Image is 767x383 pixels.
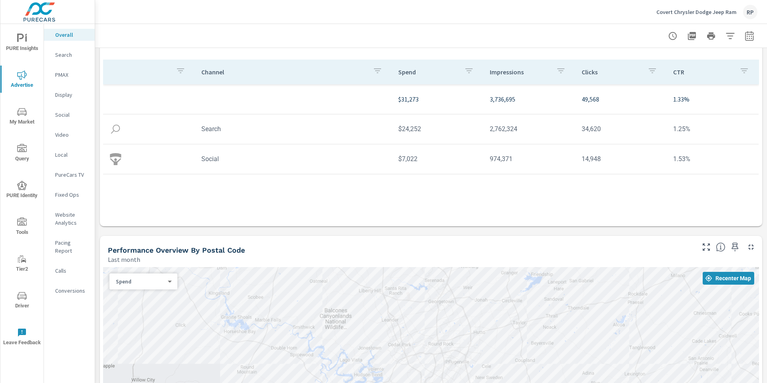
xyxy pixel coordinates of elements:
[483,149,575,169] td: 974,371
[44,237,95,257] div: Pacing Report
[3,181,41,200] span: PURE Identity
[44,129,95,141] div: Video
[703,28,719,44] button: Print Report
[55,131,88,139] p: Video
[684,28,700,44] button: "Export Report to PDF"
[0,24,44,355] div: nav menu
[3,254,41,274] span: Tier2
[55,31,88,39] p: Overall
[55,287,88,295] p: Conversions
[109,153,121,165] img: icon-social.svg
[55,51,88,59] p: Search
[55,71,88,79] p: PMAX
[108,255,140,264] p: Last month
[201,68,366,76] p: Channel
[55,191,88,199] p: Fixed Ops
[575,119,667,139] td: 34,620
[667,149,759,169] td: 1.53%
[44,265,95,277] div: Calls
[44,109,95,121] div: Social
[656,8,737,16] p: Covert Chrysler Dodge Jeep Ram
[3,328,41,347] span: Leave Feedback
[195,119,392,139] td: Search
[3,291,41,311] span: Driver
[109,123,121,135] img: icon-search.svg
[3,107,41,127] span: My Market
[55,91,88,99] p: Display
[490,68,550,76] p: Impressions
[398,94,477,104] p: $31,273
[582,68,642,76] p: Clicks
[109,278,171,285] div: Spend
[44,285,95,297] div: Conversions
[195,149,392,169] td: Social
[483,119,575,139] td: 2,762,324
[44,49,95,61] div: Search
[116,278,165,285] p: Spend
[3,144,41,164] span: Query
[716,242,725,252] span: Understand performance data by postal code. Individual postal codes can be selected and expanded ...
[55,171,88,179] p: PureCars TV
[44,169,95,181] div: PureCars TV
[3,217,41,237] span: Tools
[575,149,667,169] td: 14,948
[745,241,757,253] button: Minimize Widget
[703,272,754,285] button: Recenter Map
[667,119,759,139] td: 1.25%
[55,211,88,227] p: Website Analytics
[44,89,95,101] div: Display
[729,241,741,253] span: Save this to your personalized report
[44,69,95,81] div: PMAX
[722,28,738,44] button: Apply Filters
[741,28,757,44] button: Select Date Range
[44,29,95,41] div: Overall
[743,5,757,19] div: RP
[55,239,88,255] p: Pacing Report
[673,68,733,76] p: CTR
[55,111,88,119] p: Social
[3,34,41,53] span: PURE Insights
[44,189,95,201] div: Fixed Ops
[108,246,245,254] h5: Performance Overview By Postal Code
[392,149,484,169] td: $7,022
[706,275,751,282] span: Recenter Map
[55,151,88,159] p: Local
[673,94,752,104] p: 1.33%
[44,149,95,161] div: Local
[392,119,484,139] td: $24,252
[490,94,569,104] p: 3,736,695
[700,241,713,253] button: Make Fullscreen
[55,267,88,275] p: Calls
[398,68,458,76] p: Spend
[3,70,41,90] span: Advertise
[44,209,95,229] div: Website Analytics
[582,94,661,104] p: 49,568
